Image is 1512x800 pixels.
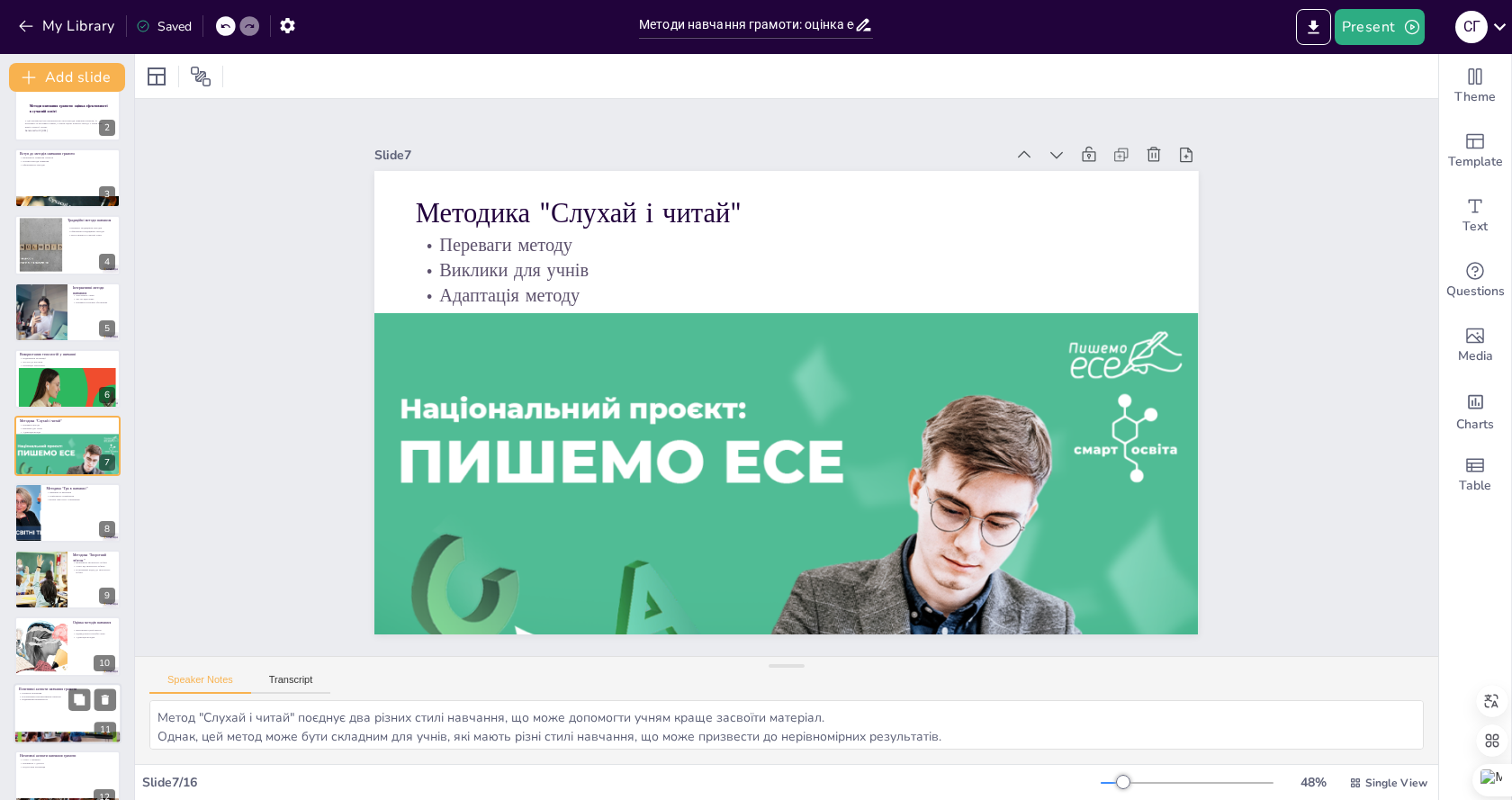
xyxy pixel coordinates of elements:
div: 48 % [1291,774,1335,791]
p: Методика "Гра в навчанні" [46,486,115,491]
button: С Г [1455,9,1488,45]
div: Add ready made slides [1439,119,1511,184]
p: Важливість навчання грамоти [20,156,115,159]
p: Generated with [URL] [25,129,104,132]
span: Media [1458,346,1493,366]
p: Переваги методу [20,424,115,427]
div: 9 [14,550,121,609]
div: 2 [14,81,121,140]
button: Speaker Notes [149,674,251,694]
p: Вступ до методів навчання грамоти [20,151,115,157]
p: Покращення комунікативних навичок [19,695,116,698]
div: Add text boxes [1439,184,1511,248]
div: 10 [14,616,121,676]
p: Позитивні аспекти навчання грамоти [19,686,116,691]
p: Методика "Зворотний зв'язок" [73,553,115,562]
button: Present [1335,9,1425,45]
div: С Г [1455,11,1488,43]
div: Slide 7 [400,104,1028,187]
span: Text [1462,217,1488,237]
div: 9 [99,588,115,604]
div: 5 [14,283,121,342]
input: Insert title [639,12,854,38]
p: Врахування цілей школи [73,628,115,632]
p: Обмеження традиційних методів [67,230,115,234]
p: Підвищення впевненості [19,697,116,701]
div: Add images, graphics, shapes or video [1439,313,1511,378]
p: Виклики для учнів [427,220,1167,323]
div: 7 [14,416,121,475]
div: 3 [99,186,115,202]
span: Questions [1446,282,1505,301]
div: 7 [99,454,115,471]
p: Застосування в сучасній освіті [67,233,115,237]
p: Доступ до ресурсів [20,360,115,364]
p: Методика "Слухай і читай" [20,419,115,425]
p: Нерівність у доступі [20,762,115,766]
div: 6 [14,349,121,409]
strong: Методи навчання грамоти: оцінка ефективності в сучасній освіті [30,103,108,113]
p: Час на підготовку [73,297,115,301]
span: Charts [1456,415,1494,435]
div: 11 [13,683,121,744]
p: Переваги методу [430,193,1170,297]
div: Add charts and graphs [1439,378,1511,443]
p: Традиційні методи навчання [67,218,115,223]
p: Недостатня мотивація [20,765,115,769]
button: Transcript [251,674,331,694]
div: 6 [99,387,115,403]
p: Серйозність сприйняття [46,494,115,498]
p: Переваги традиційних методів [67,227,115,230]
p: Переваги групових обговорень [73,301,115,304]
p: Інтерактивні методи навчання [73,285,115,295]
p: Стрес від зворотного зв'язку [73,564,115,568]
div: 4 [99,254,115,270]
button: Export to PowerPoint [1296,9,1331,45]
span: Template [1448,152,1503,172]
div: 3 [14,148,121,208]
div: Change the overall theme [1439,54,1511,119]
div: Get real-time input from your audience [1439,248,1511,313]
textarea: Метод "Слухай і читай" поєднує два різних стилі навчання, що може допомогти учням краще засвоїти ... [149,700,1424,750]
span: Table [1459,476,1491,496]
div: 8 [99,521,115,537]
p: Адаптація методу [425,245,1165,348]
button: Add slide [9,63,125,92]
div: 11 [94,722,116,738]
div: Slide 7 / 16 [142,774,1101,791]
span: Single View [1365,776,1427,790]
button: Delete Slide [94,688,116,710]
p: Методика "Слухай і читай" [433,157,1174,273]
div: Saved [136,18,192,35]
p: У цій презентації ми проаналізуємо різні методи навчання грамоти, їх позитивні та негативні ознак... [25,119,104,129]
button: My Library [13,12,122,40]
p: Ефективність методів [20,163,115,166]
p: Використання технологій у навчанні [20,352,115,357]
p: Баланс між грою і навчанням [46,498,115,501]
p: Негативні аспекти навчання грамоти [20,753,115,759]
p: Основні методи навчання [20,159,115,163]
div: 5 [99,320,115,337]
p: Виклики для учнів [20,427,115,431]
p: Інтеграція технологій [20,364,115,367]
div: 10 [94,655,115,671]
div: 8 [14,483,121,543]
span: Theme [1454,87,1496,107]
div: Add a table [1439,443,1511,508]
p: Адаптація методів [73,634,115,638]
p: Важливість зворотного зв'язку [73,562,115,565]
span: Position [190,66,211,87]
div: 2 [99,120,115,136]
p: Розвиток мовлення [19,691,116,695]
p: Стрес у навчанні [20,759,115,762]
p: Позитивний підхід до зворотного зв'язку [73,568,115,574]
p: Адаптація методу [20,430,115,434]
button: Duplicate Slide [68,688,90,710]
p: Приємність навчання [46,490,115,494]
p: Оцінка методів навчання [73,620,115,625]
p: Залученість учнів [73,293,115,297]
p: Підвищення мотивації [20,357,115,361]
div: Layout [142,62,171,91]
div: 4 [14,215,121,274]
p: Індивідуальні потреби учнів [73,632,115,635]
